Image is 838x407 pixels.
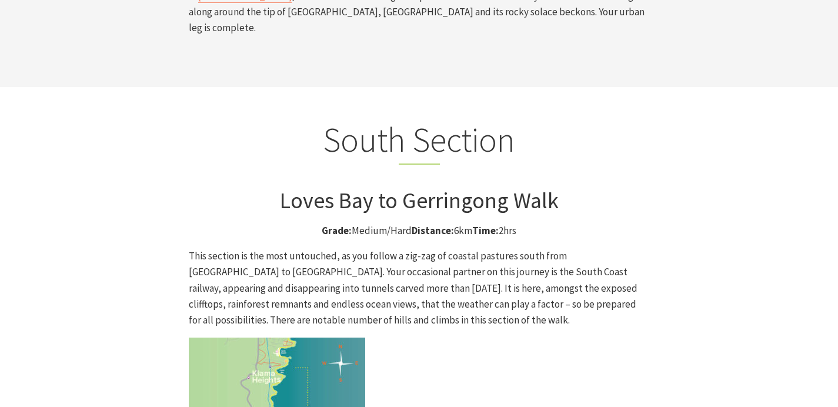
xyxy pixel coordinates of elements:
[412,224,454,237] strong: Distance:
[472,224,499,237] strong: Time:
[189,223,650,239] p: Medium/Hard 6km 2hrs
[189,119,650,165] h2: South Section
[189,187,650,214] h3: Loves Bay to Gerringong Walk
[189,248,650,328] p: This section is the most untouched, as you follow a zig-zag of coastal pastures south from [GEOGR...
[322,224,352,237] strong: Grade:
